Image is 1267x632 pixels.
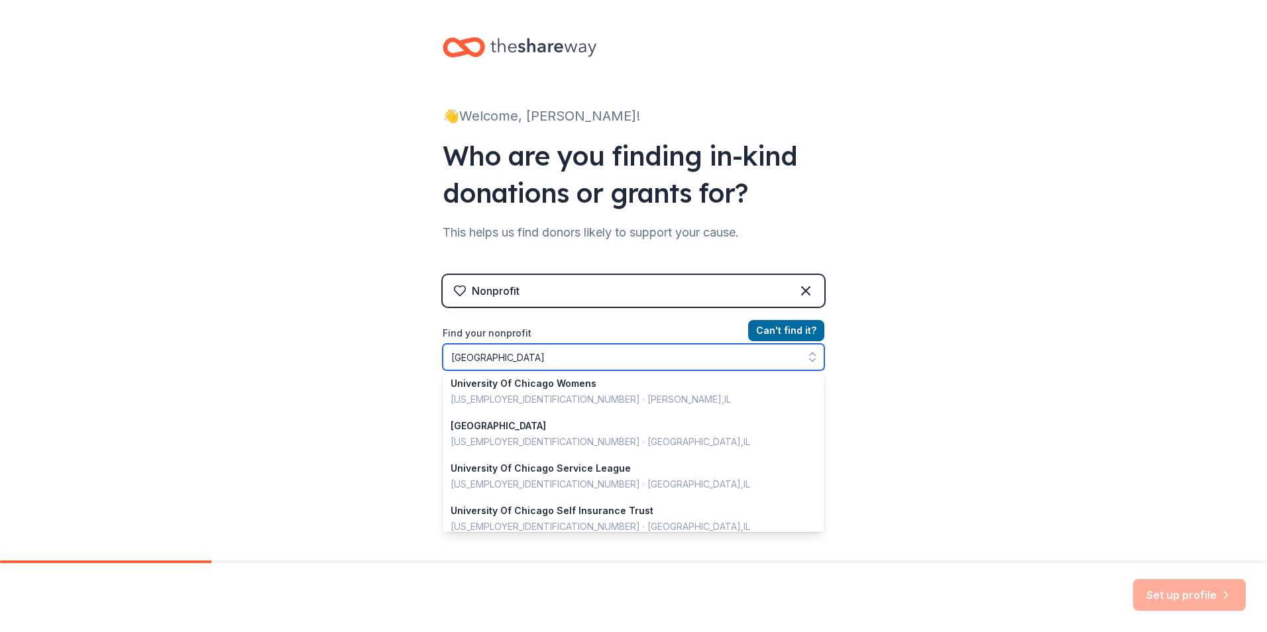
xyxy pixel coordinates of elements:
[451,460,800,476] div: University Of Chicago Service League
[443,344,824,370] input: Search by name, EIN, or city
[451,519,800,535] div: [US_EMPLOYER_IDENTIFICATION_NUMBER] · [GEOGRAPHIC_DATA] , IL
[451,392,800,407] div: [US_EMPLOYER_IDENTIFICATION_NUMBER] · [PERSON_NAME] , IL
[451,376,800,392] div: University Of Chicago Womens
[451,418,800,434] div: [GEOGRAPHIC_DATA]
[451,476,800,492] div: [US_EMPLOYER_IDENTIFICATION_NUMBER] · [GEOGRAPHIC_DATA] , IL
[451,434,800,450] div: [US_EMPLOYER_IDENTIFICATION_NUMBER] · [GEOGRAPHIC_DATA] , IL
[451,503,800,519] div: University Of Chicago Self Insurance Trust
